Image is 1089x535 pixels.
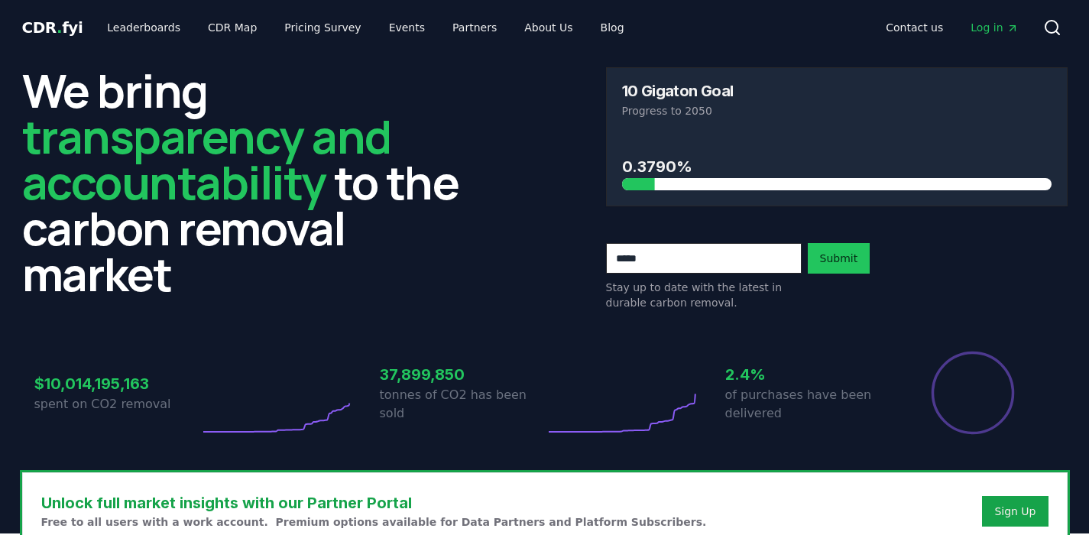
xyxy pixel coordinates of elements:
[808,243,870,274] button: Submit
[34,372,199,395] h3: $10,014,195,163
[196,14,269,41] a: CDR Map
[380,363,545,386] h3: 37,899,850
[22,67,484,297] h2: We bring to the carbon removal market
[57,18,62,37] span: .
[95,14,193,41] a: Leaderboards
[22,18,83,37] span: CDR fyi
[958,14,1030,41] a: Log in
[22,105,391,213] span: transparency and accountability
[982,496,1048,527] button: Sign Up
[512,14,585,41] a: About Us
[34,395,199,413] p: spent on CO2 removal
[971,20,1018,35] span: Log in
[622,155,1052,178] h3: 0.3790%
[873,14,955,41] a: Contact us
[873,14,1030,41] nav: Main
[622,83,734,99] h3: 10 Gigaton Goal
[606,280,802,310] p: Stay up to date with the latest in durable carbon removal.
[377,14,437,41] a: Events
[588,14,637,41] a: Blog
[380,386,545,423] p: tonnes of CO2 has been sold
[994,504,1036,519] a: Sign Up
[725,386,890,423] p: of purchases have been delivered
[41,514,707,530] p: Free to all users with a work account. Premium options available for Data Partners and Platform S...
[95,14,636,41] nav: Main
[622,103,1052,118] p: Progress to 2050
[930,350,1016,436] div: Percentage of sales delivered
[41,491,707,514] h3: Unlock full market insights with our Partner Portal
[725,363,890,386] h3: 2.4%
[272,14,373,41] a: Pricing Survey
[440,14,509,41] a: Partners
[22,17,83,38] a: CDR.fyi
